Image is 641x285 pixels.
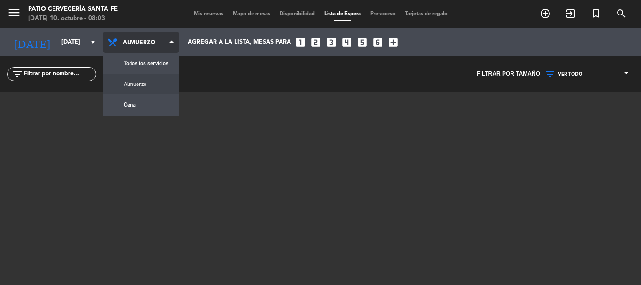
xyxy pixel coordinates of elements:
[310,36,322,48] i: looks_two
[275,11,320,16] span: Disponibilidad
[7,6,21,23] button: menu
[558,71,582,77] span: VER TODO
[188,39,291,46] span: Agregar a la lista, mesas para
[28,14,118,23] div: [DATE] 10. octubre - 08:03
[366,11,400,16] span: Pre-acceso
[320,11,366,16] span: Lista de Espera
[387,36,399,48] i: add_box
[477,69,540,79] span: Filtrar por tamaño
[590,8,602,19] i: turned_in_not
[123,34,168,52] span: Almuerzo
[341,36,353,48] i: looks_4
[103,74,179,94] a: Almuerzo
[356,36,368,48] i: looks_5
[325,36,337,48] i: looks_3
[189,11,228,16] span: Mis reservas
[228,11,275,16] span: Mapa de mesas
[7,32,57,53] i: [DATE]
[12,69,23,80] i: filter_list
[103,94,179,115] a: Cena
[616,8,627,19] i: search
[540,8,551,19] i: add_circle_outline
[565,8,576,19] i: exit_to_app
[7,6,21,20] i: menu
[23,69,96,79] input: Filtrar por nombre...
[294,36,306,48] i: looks_one
[87,37,99,48] i: arrow_drop_down
[103,53,179,74] a: Todos los servicios
[400,11,452,16] span: Tarjetas de regalo
[372,36,384,48] i: looks_6
[28,5,118,14] div: Patio Cervecería Santa Fe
